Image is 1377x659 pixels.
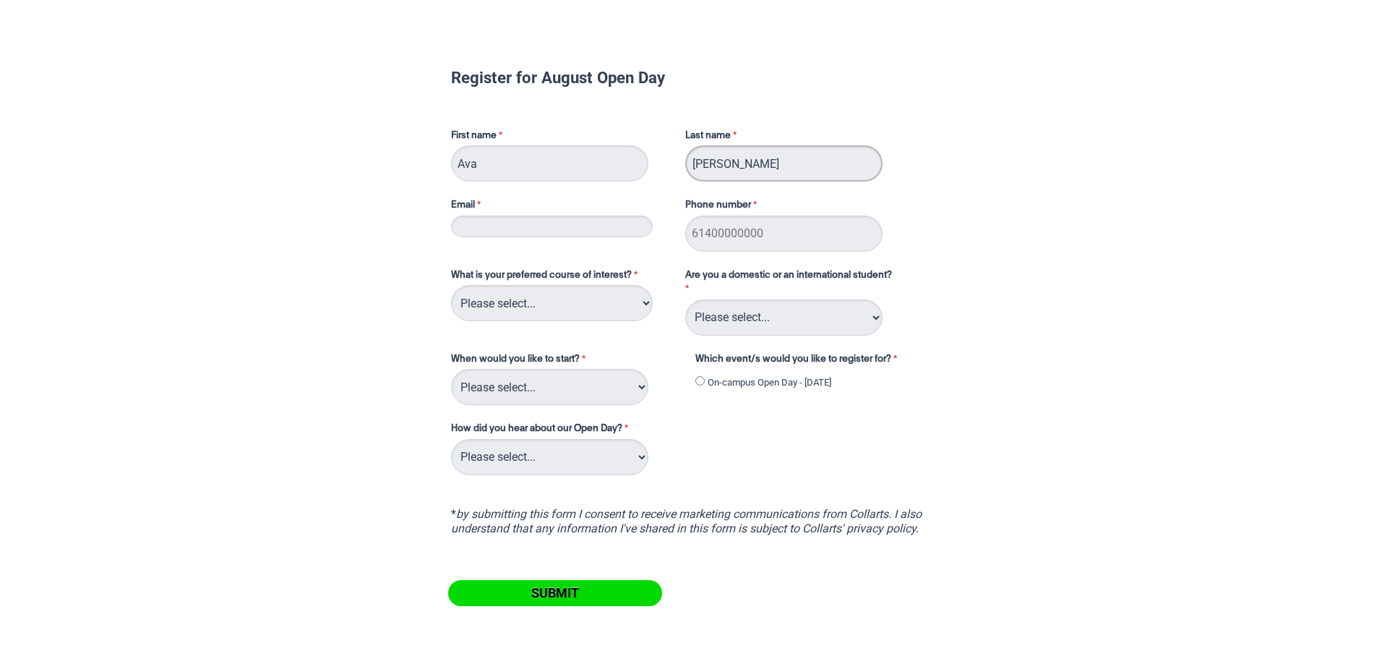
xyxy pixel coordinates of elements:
[708,375,831,390] label: On-campus Open Day - [DATE]
[451,70,927,85] h1: Register for August Open Day
[685,216,883,252] input: Phone number
[451,129,671,146] label: First name
[451,268,671,286] label: What is your preferred course of interest?
[451,507,922,535] i: by submitting this form I consent to receive marketing communications from Collarts. I also under...
[685,129,740,146] label: Last name
[451,352,681,370] label: When would you like to start?
[451,422,632,439] label: How did you hear about our Open Day?
[685,145,883,182] input: Last name
[451,216,653,237] input: Email
[685,299,883,336] select: Are you a domestic or an international student?
[451,439,648,475] select: How did you hear about our Open Day?
[448,580,662,606] input: Submit
[695,352,915,370] label: Which event/s would you like to register for?
[451,369,648,405] select: When would you like to start?
[451,198,671,216] label: Email
[685,198,760,216] label: Phone number
[451,285,653,321] select: What is your preferred course of interest?
[685,271,892,280] span: Are you a domestic or an international student?
[451,145,648,182] input: First name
